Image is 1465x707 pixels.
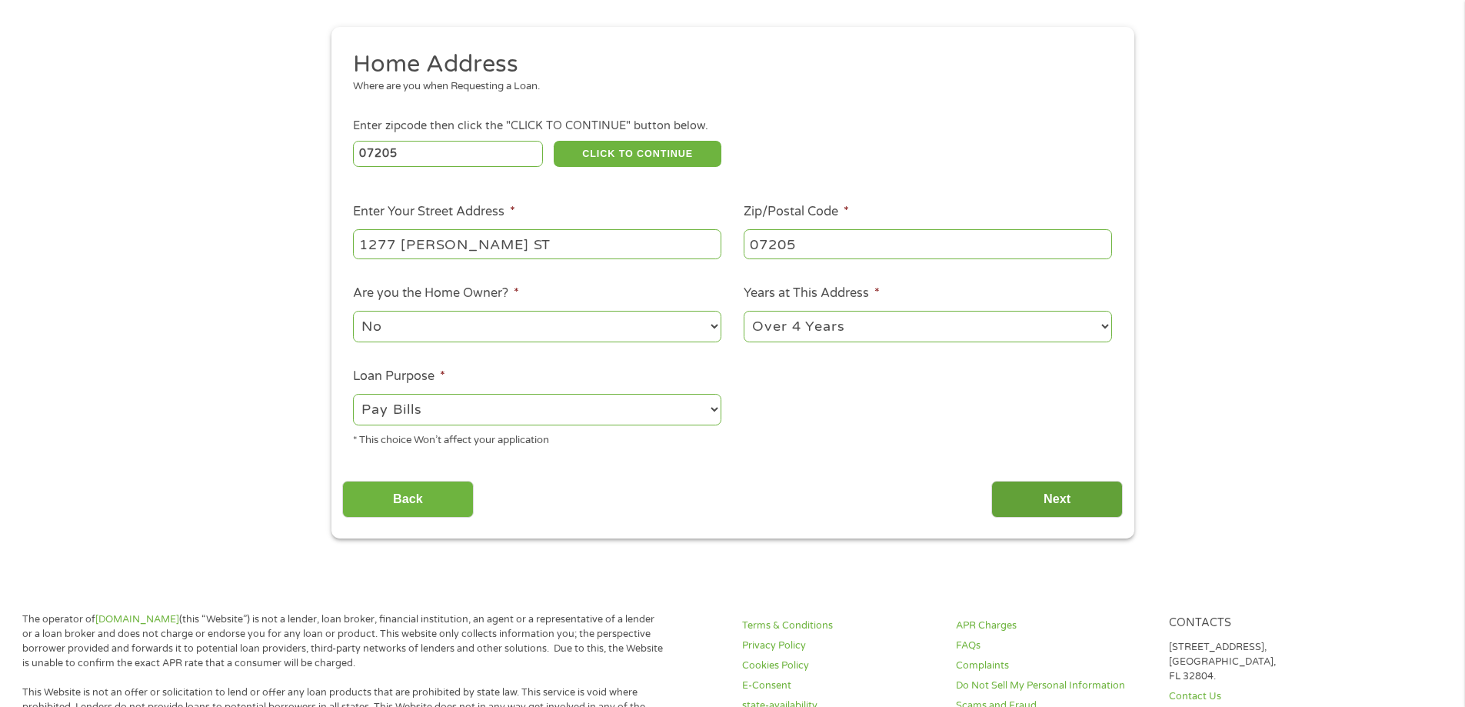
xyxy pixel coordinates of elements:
[1169,640,1364,684] p: [STREET_ADDRESS], [GEOGRAPHIC_DATA], FL 32804.
[742,679,937,693] a: E-Consent
[554,141,721,167] button: CLICK TO CONTINUE
[353,204,515,220] label: Enter Your Street Address
[742,659,937,673] a: Cookies Policy
[1169,689,1364,704] a: Contact Us
[353,49,1100,80] h2: Home Address
[991,481,1123,519] input: Next
[744,204,849,220] label: Zip/Postal Code
[742,619,937,633] a: Terms & Conditions
[95,613,179,625] a: [DOMAIN_NAME]
[956,659,1151,673] a: Complaints
[744,285,880,302] label: Years at This Address
[742,639,937,653] a: Privacy Policy
[22,612,664,671] p: The operator of (this “Website”) is not a lender, loan broker, financial institution, an agent or...
[353,141,543,167] input: Enter Zipcode (e.g 01510)
[353,118,1111,135] div: Enter zipcode then click the "CLICK TO CONTINUE" button below.
[342,481,474,519] input: Back
[353,428,721,449] div: * This choice Won’t affect your application
[956,679,1151,693] a: Do Not Sell My Personal Information
[956,619,1151,633] a: APR Charges
[353,229,721,258] input: 1 Main Street
[353,79,1100,95] div: Where are you when Requesting a Loan.
[1169,616,1364,631] h4: Contacts
[353,369,445,385] label: Loan Purpose
[956,639,1151,653] a: FAQs
[353,285,519,302] label: Are you the Home Owner?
